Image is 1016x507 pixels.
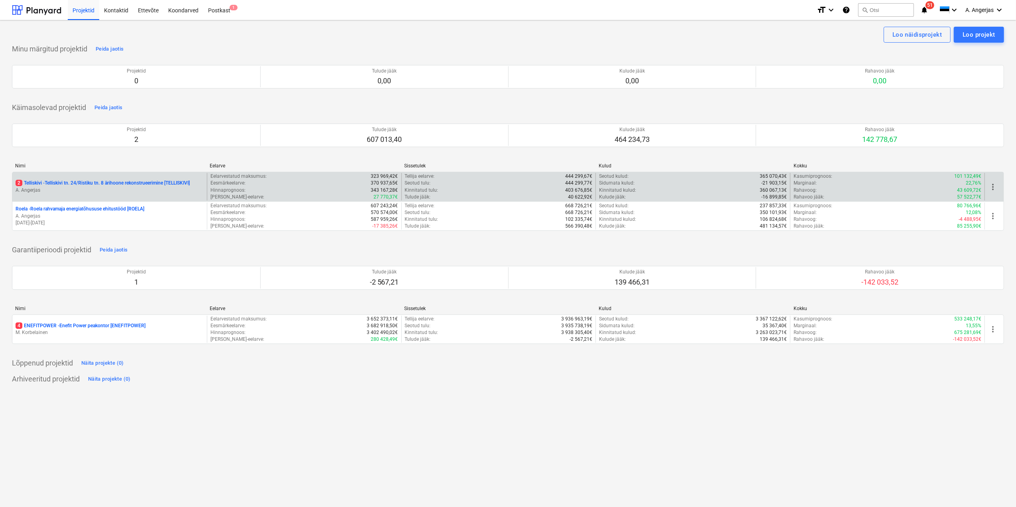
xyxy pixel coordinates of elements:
p: Seotud kulud : [599,173,629,180]
p: Eelarvestatud maksumus : [210,202,267,209]
p: 607 013,40 [367,135,402,144]
p: 0 [127,76,146,86]
p: -2 567,21 [370,277,399,287]
div: Kokku [794,163,982,169]
p: Kulude jääk [615,126,650,133]
div: Peida jaotis [94,103,122,112]
p: Eesmärkeelarve : [210,322,246,329]
div: Sissetulek [404,163,592,169]
p: 3 402 490,02€ [367,329,398,336]
p: Garantiiperioodi projektid [12,245,91,255]
p: Seotud tulu : [405,322,431,329]
button: Loo projekt [954,27,1004,43]
span: 51 [926,1,934,9]
p: Rahavoo jääk : [794,336,824,343]
div: Loo näidisprojekt [892,29,942,40]
i: notifications [920,5,928,15]
p: Rahavoog : [794,216,817,223]
p: Eelarvestatud maksumus : [210,173,267,180]
span: more_vert [988,182,998,192]
p: -4 488,95€ [959,216,981,223]
p: 323 969,42€ [371,173,398,180]
p: Kasumiprognoos : [794,316,832,322]
div: Eelarve [210,306,398,311]
p: Kinnitatud tulu : [405,216,438,223]
p: Minu märgitud projektid [12,44,87,54]
p: Projektid [127,126,146,133]
i: format_size [817,5,826,15]
p: Arhiveeritud projektid [12,374,80,384]
p: 12,08% [966,209,981,216]
p: Kasumiprognoos : [794,202,832,209]
p: -142 033,52 [861,277,898,287]
p: 668 726,21€ [565,209,592,216]
p: 444 299,77€ [565,180,592,187]
p: Eesmärkeelarve : [210,180,246,187]
p: 360 067,13€ [760,187,787,194]
p: 3 682 918,50€ [367,322,398,329]
p: Hinnaprognoos : [210,329,246,336]
p: 139 466,31€ [760,336,787,343]
p: Sidumata kulud : [599,209,635,216]
p: Sidumata kulud : [599,322,635,329]
button: Peida jaotis [94,43,126,55]
p: [PERSON_NAME]-eelarve : [210,336,264,343]
div: Roela -Roela rahvamaja energiatõhususe ehitustööd [ROELA]A. Angerjas[DATE]-[DATE] [16,206,204,226]
span: A. Angerjas [965,7,994,13]
p: 668 726,21€ [565,202,592,209]
span: 4 [16,322,22,329]
div: Näita projekte (0) [81,359,124,368]
p: 280 428,49€ [371,336,398,343]
i: keyboard_arrow_down [949,5,959,15]
p: Rahavoo jääk [861,269,898,275]
div: Nimi [15,306,203,311]
p: 57 522,77€ [957,194,981,200]
p: A. Angerjas [16,187,204,194]
p: 2 [127,135,146,144]
div: Kulud [599,306,787,311]
div: Peida jaotis [100,246,128,255]
div: Kokku [794,306,982,311]
div: Eelarve [210,163,398,169]
p: Tulude jääk [372,68,397,75]
p: ENEFITPOWER - Enefit Power peakontor [ENEFITPOWER] [16,322,145,329]
p: Tellija eelarve : [405,202,435,209]
p: [DATE] - [DATE] [16,220,204,226]
p: 142 778,67 [863,135,898,144]
p: Tulude jääk : [405,336,431,343]
p: Rahavoo jääk : [794,194,824,200]
p: 3 652 373,11€ [367,316,398,322]
p: 3 263 023,71€ [756,329,787,336]
p: Eelarvestatud maksumus : [210,316,267,322]
p: 85 255,90€ [957,223,981,230]
p: Tulude jääk : [405,194,431,200]
p: Kulude jääk : [599,223,626,230]
button: Peida jaotis [98,244,130,256]
p: Tellija eelarve : [405,173,435,180]
div: Kulud [599,163,787,169]
p: -2 567,21€ [570,336,592,343]
p: 607 243,24€ [371,202,398,209]
p: Seotud kulud : [599,316,629,322]
p: 3 938 305,40€ [561,329,592,336]
p: Marginaal : [794,209,817,216]
p: Telliskivi - Telliskivi tn. 24/Ristiku tn. 8 ärihoone rekonstrueerimine [TELLISKIVI] [16,180,190,187]
p: -21 903,15€ [761,180,787,187]
p: Roela - Roela rahvamaja energiatõhususe ehitustööd [ROELA] [16,206,144,212]
p: 587 959,26€ [371,216,398,223]
span: more_vert [988,211,998,221]
button: Peida jaotis [92,101,124,114]
p: 13,55% [966,322,981,329]
p: 365 070,43€ [760,173,787,180]
p: Rahavoo jääk [865,68,895,75]
p: 566 390,48€ [565,223,592,230]
p: 102 335,74€ [565,216,592,223]
div: 4ENEFITPOWER -Enefit Power peakontor [ENEFITPOWER]M. Korbelainen [16,322,204,336]
p: 0,00 [372,76,397,86]
p: 80 766,96€ [957,202,981,209]
p: 350 101,93€ [760,209,787,216]
span: 1 [230,5,238,10]
p: 43 609,72€ [957,187,981,194]
p: -142 033,52€ [953,336,981,343]
p: Kinnitatud kulud : [599,216,636,223]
